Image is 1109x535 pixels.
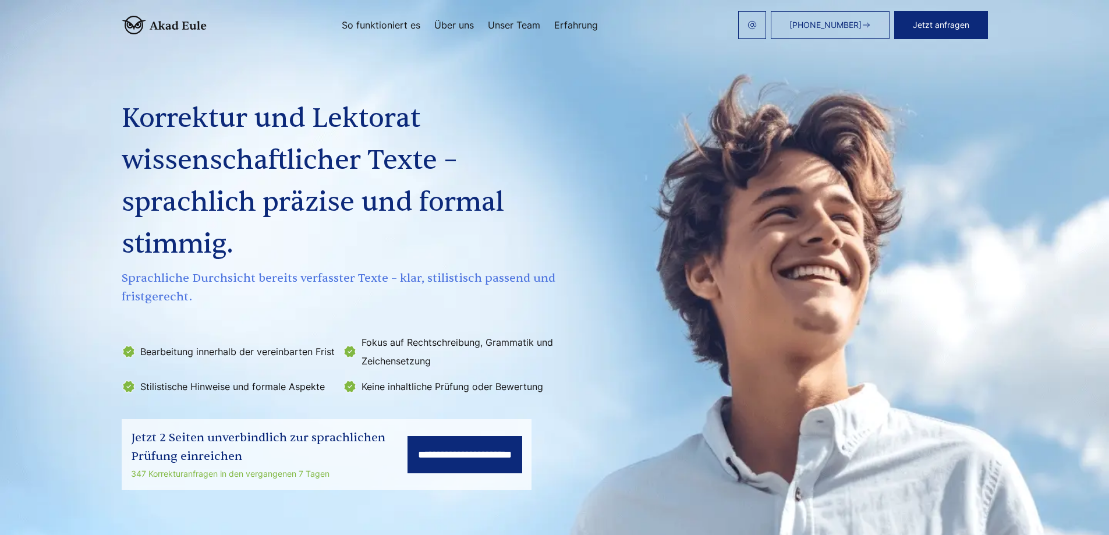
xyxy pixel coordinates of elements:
li: Bearbeitung innerhalb der vereinbarten Frist [122,333,336,370]
li: Fokus auf Rechtschreibung, Grammatik und Zeichensetzung [343,333,557,370]
li: Stilistische Hinweise und formale Aspekte [122,377,336,396]
a: So funktioniert es [342,20,420,30]
div: Jetzt 2 Seiten unverbindlich zur sprachlichen Prüfung einreichen [131,428,408,466]
button: Jetzt anfragen [894,11,988,39]
img: logo [122,16,207,34]
h1: Korrektur und Lektorat wissenschaftlicher Texte – sprachlich präzise und formal stimmig. [122,98,559,265]
li: Keine inhaltliche Prüfung oder Bewertung [343,377,557,396]
a: Über uns [434,20,474,30]
a: Erfahrung [554,20,598,30]
span: [PHONE_NUMBER] [789,20,862,30]
div: 347 Korrekturanfragen in den vergangenen 7 Tagen [131,467,408,481]
img: email [747,20,757,30]
a: [PHONE_NUMBER] [771,11,890,39]
span: Sprachliche Durchsicht bereits verfasster Texte – klar, stilistisch passend und fristgerecht. [122,269,559,306]
a: Unser Team [488,20,540,30]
